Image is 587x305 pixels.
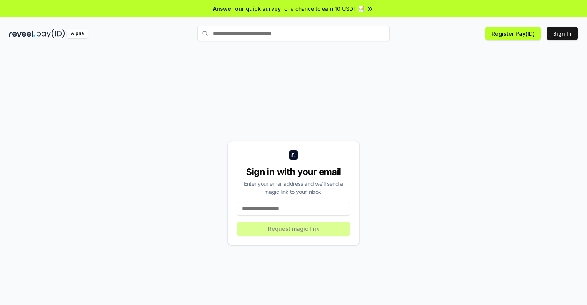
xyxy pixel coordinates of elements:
span: Answer our quick survey [213,5,281,13]
img: pay_id [37,29,65,38]
button: Sign In [547,27,578,40]
span: for a chance to earn 10 USDT 📝 [282,5,365,13]
img: reveel_dark [9,29,35,38]
button: Register Pay(ID) [485,27,541,40]
div: Alpha [67,29,88,38]
div: Sign in with your email [237,166,350,178]
img: logo_small [289,150,298,160]
div: Enter your email address and we’ll send a magic link to your inbox. [237,180,350,196]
